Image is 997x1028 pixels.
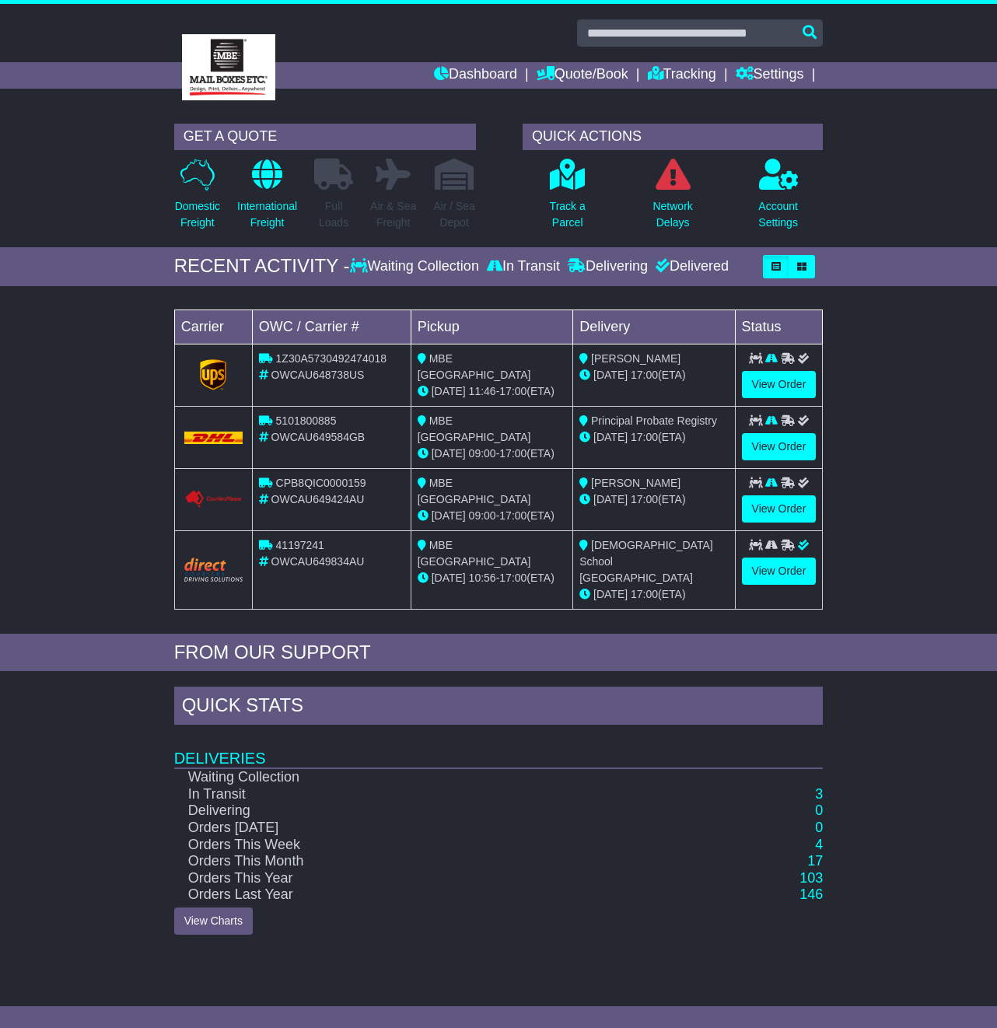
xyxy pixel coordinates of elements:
[418,508,566,524] div: - (ETA)
[815,837,823,852] a: 4
[591,352,680,365] span: [PERSON_NAME]
[174,907,253,935] a: View Charts
[184,432,243,444] img: DHL.png
[549,158,586,240] a: Track aParcel
[499,447,526,460] span: 17:00
[631,493,658,505] span: 17:00
[815,802,823,818] a: 0
[276,477,366,489] span: CPB8QIC0000159
[499,509,526,522] span: 17:00
[174,687,824,729] div: Quick Stats
[271,555,365,568] span: OWCAU649834AU
[815,786,823,802] a: 3
[174,255,350,278] div: RECENT ACTIVITY -
[432,509,466,522] span: [DATE]
[579,491,728,508] div: (ETA)
[174,158,221,240] a: DomesticFreight
[799,886,823,902] a: 146
[174,729,824,768] td: Deliveries
[418,352,531,381] span: MBE [GEOGRAPHIC_DATA]
[252,309,411,344] td: OWC / Carrier #
[591,414,717,427] span: Principal Probate Registry
[236,158,298,240] a: InternationalFreight
[742,371,817,398] a: View Order
[184,558,243,581] img: Direct.png
[736,62,804,89] a: Settings
[276,539,324,551] span: 41197241
[433,198,475,231] p: Air / Sea Depot
[418,383,566,400] div: - (ETA)
[271,431,366,443] span: OWCAU649584GB
[579,429,728,446] div: (ETA)
[174,124,476,150] div: GET A QUOTE
[469,509,496,522] span: 09:00
[799,870,823,886] a: 103
[434,62,517,89] a: Dashboard
[742,495,817,523] a: View Order
[276,414,337,427] span: 5101800885
[174,870,678,887] td: Orders This Year
[537,62,628,89] a: Quote/Book
[579,539,713,584] span: [DEMOGRAPHIC_DATA] School [GEOGRAPHIC_DATA]
[174,642,824,664] div: FROM OUR SUPPORT
[593,493,628,505] span: [DATE]
[652,198,692,231] p: Network Delays
[757,158,799,240] a: AccountSettings
[648,62,716,89] a: Tracking
[483,258,564,275] div: In Transit
[593,431,628,443] span: [DATE]
[758,198,798,231] p: Account Settings
[735,309,823,344] td: Status
[370,198,416,231] p: Air & Sea Freight
[418,570,566,586] div: - (ETA)
[175,198,220,231] p: Domestic Freight
[271,369,365,381] span: OWCAU648738US
[174,309,252,344] td: Carrier
[742,433,817,460] a: View Order
[631,431,658,443] span: 17:00
[652,158,693,240] a: NetworkDelays
[174,820,678,837] td: Orders [DATE]
[432,572,466,584] span: [DATE]
[815,820,823,835] a: 0
[276,352,387,365] span: 1Z30A5730492474018
[418,539,531,568] span: MBE [GEOGRAPHIC_DATA]
[432,447,466,460] span: [DATE]
[499,385,526,397] span: 17:00
[573,309,735,344] td: Delivery
[174,886,678,904] td: Orders Last Year
[184,490,243,509] img: GetCarrierServiceLogo
[174,768,678,786] td: Waiting Collection
[200,359,226,390] img: GetCarrierServiceLogo
[499,572,526,584] span: 17:00
[550,198,586,231] p: Track a Parcel
[174,802,678,820] td: Delivering
[174,853,678,870] td: Orders This Month
[579,586,728,603] div: (ETA)
[314,198,353,231] p: Full Loads
[350,258,483,275] div: Waiting Collection
[469,447,496,460] span: 09:00
[174,837,678,854] td: Orders This Week
[271,493,365,505] span: OWCAU649424AU
[418,414,531,443] span: MBE [GEOGRAPHIC_DATA]
[564,258,652,275] div: Delivering
[652,258,729,275] div: Delivered
[523,124,823,150] div: QUICK ACTIONS
[432,385,466,397] span: [DATE]
[418,477,531,505] span: MBE [GEOGRAPHIC_DATA]
[742,558,817,585] a: View Order
[469,572,496,584] span: 10:56
[593,369,628,381] span: [DATE]
[469,385,496,397] span: 11:46
[593,588,628,600] span: [DATE]
[237,198,297,231] p: International Freight
[591,477,680,489] span: [PERSON_NAME]
[579,367,728,383] div: (ETA)
[418,446,566,462] div: - (ETA)
[807,853,823,869] a: 17
[631,369,658,381] span: 17:00
[631,588,658,600] span: 17:00
[174,786,678,803] td: In Transit
[411,309,572,344] td: Pickup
